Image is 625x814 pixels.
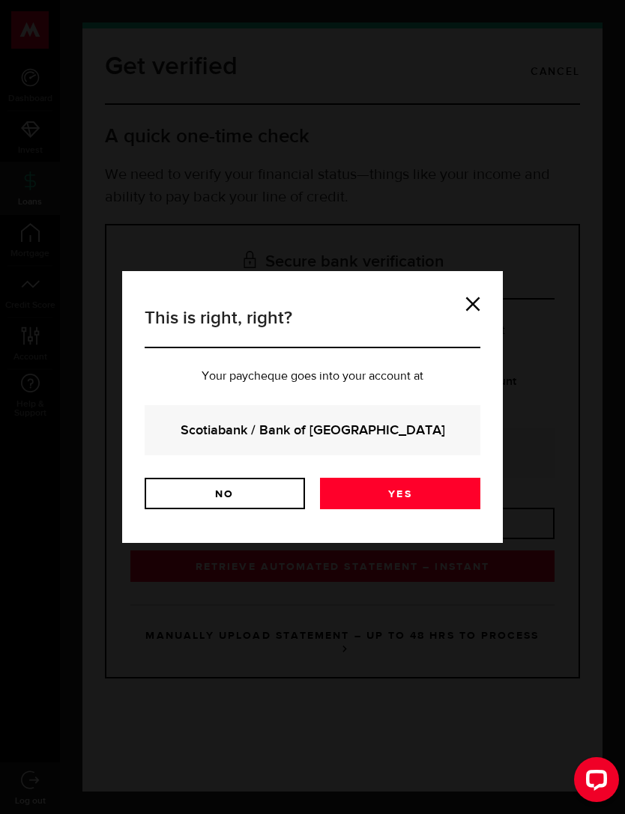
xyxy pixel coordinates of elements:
[145,305,480,348] h3: This is right, right?
[320,478,480,509] a: Yes
[145,478,305,509] a: No
[562,751,625,814] iframe: LiveChat chat widget
[145,371,480,383] p: Your paycheque goes into your account at
[165,420,460,440] strong: Scotiabank / Bank of [GEOGRAPHIC_DATA]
